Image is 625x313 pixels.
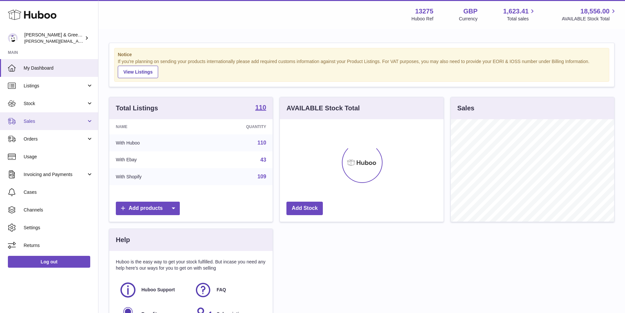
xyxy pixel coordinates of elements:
th: Quantity [198,119,273,134]
span: Huboo Support [141,287,175,293]
span: Total sales [507,16,536,22]
a: 43 [260,157,266,163]
span: Returns [24,242,93,249]
span: Sales [24,118,86,124]
a: 110 [258,140,266,145]
p: Huboo is the easy way to get your stock fulfilled. But incase you need any help here's our ways f... [116,259,266,271]
span: Listings [24,83,86,89]
div: Currency [459,16,478,22]
a: 1,623.41 Total sales [503,7,536,22]
span: 18,556.00 [580,7,610,16]
th: Name [109,119,198,134]
h3: Help [116,235,130,244]
span: Stock [24,101,86,107]
div: Huboo Ref [411,16,433,22]
a: FAQ [194,281,263,299]
a: Add Stock [286,202,323,215]
strong: 13275 [415,7,433,16]
h3: Sales [457,104,474,113]
a: View Listings [118,66,158,78]
td: With Ebay [109,151,198,168]
span: FAQ [217,287,226,293]
strong: 110 [255,104,266,111]
a: 109 [258,174,266,179]
td: With Huboo [109,134,198,151]
span: Invoicing and Payments [24,171,86,178]
div: [PERSON_NAME] & Green Ltd [24,32,83,44]
a: Log out [8,256,90,268]
strong: GBP [463,7,477,16]
span: Cases [24,189,93,195]
span: Orders [24,136,86,142]
h3: Total Listings [116,104,158,113]
span: My Dashboard [24,65,93,71]
a: 18,556.00 AVAILABLE Stock Total [562,7,617,22]
strong: Notice [118,52,606,58]
a: 110 [255,104,266,112]
span: Channels [24,207,93,213]
span: 1,623.41 [503,7,529,16]
span: AVAILABLE Stock Total [562,16,617,22]
span: [PERSON_NAME][EMAIL_ADDRESS][DOMAIN_NAME] [24,38,132,44]
a: Huboo Support [119,281,188,299]
span: Settings [24,225,93,231]
a: Add products [116,202,180,215]
span: Usage [24,154,93,160]
img: ellen@bluebadgecompany.co.uk [8,33,18,43]
td: With Shopify [109,168,198,185]
h3: AVAILABLE Stock Total [286,104,360,113]
div: If you're planning on sending your products internationally please add required customs informati... [118,58,606,78]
